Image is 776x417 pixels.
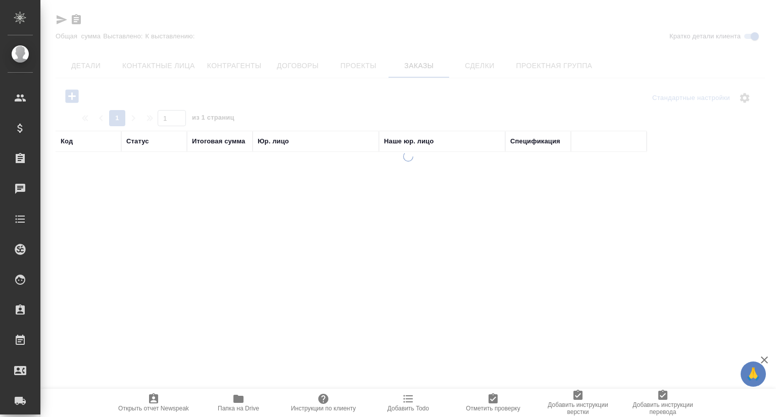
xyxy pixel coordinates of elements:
span: 🙏 [745,363,762,385]
div: Юр. лицо [258,136,289,146]
button: 🙏 [741,361,766,387]
div: Наше юр. лицо [384,136,434,146]
button: Папка на Drive [196,389,281,417]
div: Код [61,136,73,146]
span: Добавить Todo [387,405,429,412]
button: Добавить инструкции верстки [536,389,620,417]
span: Папка на Drive [218,405,259,412]
div: Статус [126,136,149,146]
span: Отметить проверку [466,405,520,412]
button: Добавить Todo [366,389,451,417]
button: Инструкции по клиенту [281,389,366,417]
span: Открыть отчет Newspeak [118,405,189,412]
div: Спецификация [510,136,560,146]
button: Отметить проверку [451,389,536,417]
button: Добавить инструкции перевода [620,389,705,417]
span: Инструкции по клиенту [291,405,356,412]
span: Добавить инструкции перевода [626,401,699,415]
span: Добавить инструкции верстки [542,401,614,415]
div: Итоговая сумма [192,136,245,146]
button: Открыть отчет Newspeak [111,389,196,417]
